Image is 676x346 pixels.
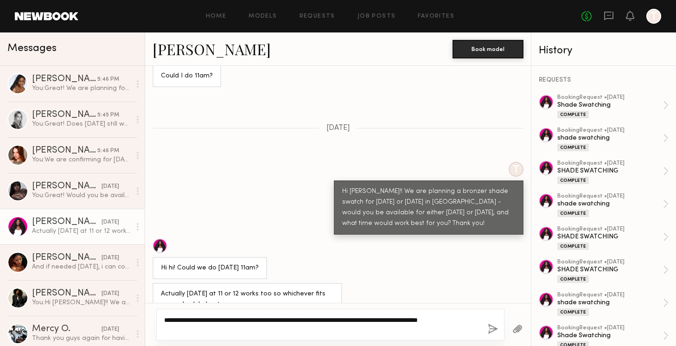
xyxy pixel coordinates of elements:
div: Complete [557,111,589,118]
div: REQUESTS [539,77,669,83]
div: Actually [DATE] at 11 or 12 works too so whichever fits your schedule best [161,289,334,310]
div: SHADE SWATCHING [557,232,663,241]
a: bookingRequest •[DATE]SHADE SWATCHINGComplete [557,160,669,184]
div: [DATE] [102,254,119,263]
div: SHADE SWATCHING [557,167,663,175]
a: bookingRequest •[DATE]Shade SwatchingComplete [557,95,669,118]
div: [PERSON_NAME] [32,146,97,155]
div: Complete [557,276,589,283]
div: booking Request • [DATE] [557,160,663,167]
div: Shade Swatching [557,101,663,109]
div: Mercy O. [32,325,102,334]
button: Book model [453,40,523,58]
div: Complete [557,308,589,316]
div: SHADE SWATCHING [557,265,663,274]
div: You: Great! We are planning for [DATE] and will send the booking request [DATE] :) [32,84,131,93]
a: bookingRequest •[DATE]shade swatchingComplete [557,128,669,151]
a: bookingRequest •[DATE]shade swatchingComplete [557,193,669,217]
a: bookingRequest •[DATE]SHADE SWATCHINGComplete [557,226,669,250]
div: shade swatching [557,199,663,208]
span: Messages [7,43,57,54]
a: bookingRequest •[DATE]shade swatchingComplete [557,292,669,316]
a: [PERSON_NAME] [153,39,271,59]
div: [DATE] [102,289,119,298]
div: Complete [557,243,589,250]
div: History [539,45,669,56]
div: [PERSON_NAME] [32,289,102,298]
div: [PERSON_NAME] [32,75,97,84]
a: Favorites [418,13,454,19]
a: Book model [453,45,523,52]
div: booking Request • [DATE] [557,292,663,298]
a: Job Posts [357,13,396,19]
div: You: Hi [PERSON_NAME]!! We are planning a bronzer shade swatch for [DATE], or [DATE] in [GEOGRAPH... [32,298,131,307]
div: You: We are confirming for [DATE] and we will send the booking request out [DATE]! We can put you... [32,155,131,164]
div: [PERSON_NAME] [32,110,97,120]
div: Shade Swatching [557,331,663,340]
a: T [646,9,661,24]
div: [DATE] [102,182,119,191]
div: shade swatching [557,134,663,142]
div: [PERSON_NAME] [32,182,102,191]
div: booking Request • [DATE] [557,226,663,232]
div: booking Request • [DATE] [557,325,663,331]
div: [DATE] [102,218,119,227]
div: Complete [557,144,589,151]
div: booking Request • [DATE] [557,95,663,101]
div: [PERSON_NAME] [32,253,102,263]
div: Hi [PERSON_NAME]!! We are planning a bronzer shade swatch for [DATE] or [DATE] in [GEOGRAPHIC_DAT... [342,186,515,229]
div: Actually [DATE] at 11 or 12 works too so whichever fits your schedule best [32,227,131,236]
a: bookingRequest •[DATE]SHADE SWATCHINGComplete [557,259,669,283]
div: Complete [557,210,589,217]
div: shade swatching [557,298,663,307]
div: booking Request • [DATE] [557,193,663,199]
div: booking Request • [DATE] [557,259,663,265]
div: Could I do 11am? [161,71,213,82]
div: [PERSON_NAME] [32,218,102,227]
div: And if needed [DATE], i can come anytime between 1 and 4:30 [32,263,131,271]
div: [DATE] [102,325,119,334]
div: 5:46 PM [97,147,119,155]
div: booking Request • [DATE] [557,128,663,134]
div: 5:45 PM [97,111,119,120]
a: Home [206,13,227,19]
div: Hi hi! Could we do [DATE] 11am? [161,263,259,274]
span: [DATE] [326,124,350,132]
div: 5:46 PM [97,75,119,84]
div: Thank you guys again for having me. 😊🙏🏿 [32,334,131,343]
div: You: Great! Would you be available at all [DATE]? [32,191,131,200]
a: Models [249,13,277,19]
div: Complete [557,177,589,184]
a: Requests [300,13,335,19]
div: You: Great! Does [DATE] still work for you? Majority of models are available then, so we are plan... [32,120,131,128]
